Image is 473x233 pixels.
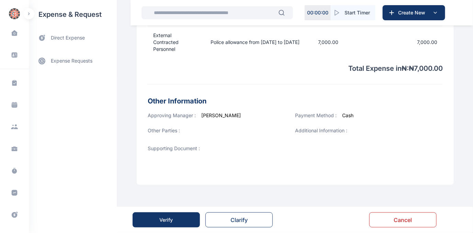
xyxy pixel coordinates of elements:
[342,112,354,118] span: Cash
[29,29,117,47] a: direct expense
[205,212,273,228] button: Clarify
[148,58,443,73] p: Total Expense in ₦ : ₦ 7,000.00
[308,26,348,58] td: 7,000.00
[383,5,445,20] button: Create New
[201,112,241,118] span: [PERSON_NAME]
[148,96,443,107] h3: Other Information
[148,112,196,118] span: Approving Manager :
[395,9,431,16] span: Create New
[295,127,348,133] span: Additional Information :
[307,9,328,16] p: 00 : 00 : 00
[331,5,375,20] button: Start Timer
[345,9,370,16] span: Start Timer
[29,53,117,69] a: expense requests
[202,26,308,58] td: Police allowance from [DATE] to [DATE]
[387,26,443,58] td: 7,000.00
[29,47,117,69] div: expense requests
[51,34,85,42] span: direct expense
[160,217,173,223] div: Verify
[295,112,337,118] span: Payment Method :
[133,212,200,228] button: Verify
[148,26,202,58] td: External Contracted Personnel
[148,145,200,152] span: Supporting Document :
[148,127,180,134] span: Other Parties :
[369,212,437,228] button: Cancel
